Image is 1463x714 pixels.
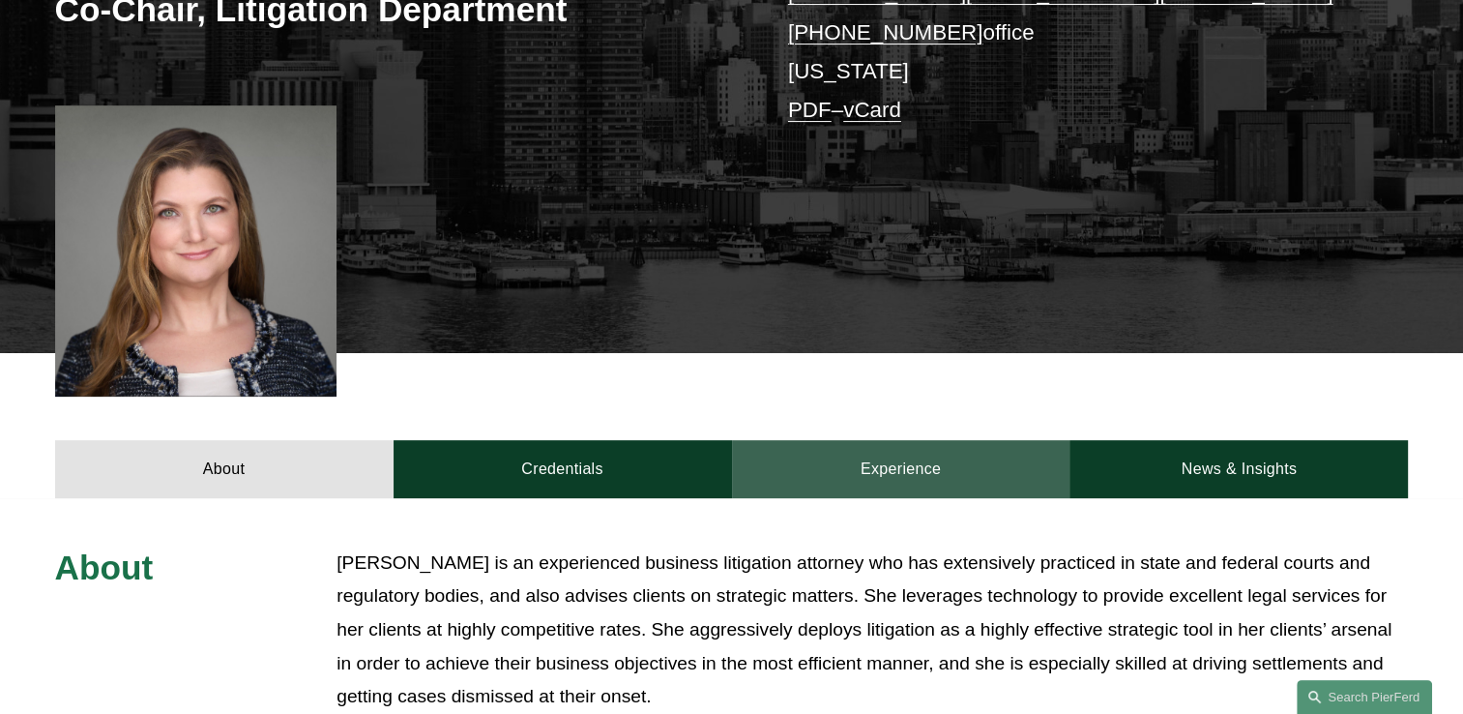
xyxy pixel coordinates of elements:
[1069,440,1408,498] a: News & Insights
[336,547,1408,714] p: [PERSON_NAME] is an experienced business litigation attorney who has extensively practiced in sta...
[55,440,394,498] a: About
[788,98,832,122] a: PDF
[732,440,1070,498] a: Experience
[788,20,983,45] a: [PHONE_NUMBER]
[55,549,154,586] span: About
[1297,680,1432,714] a: Search this site
[843,98,901,122] a: vCard
[394,440,732,498] a: Credentials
